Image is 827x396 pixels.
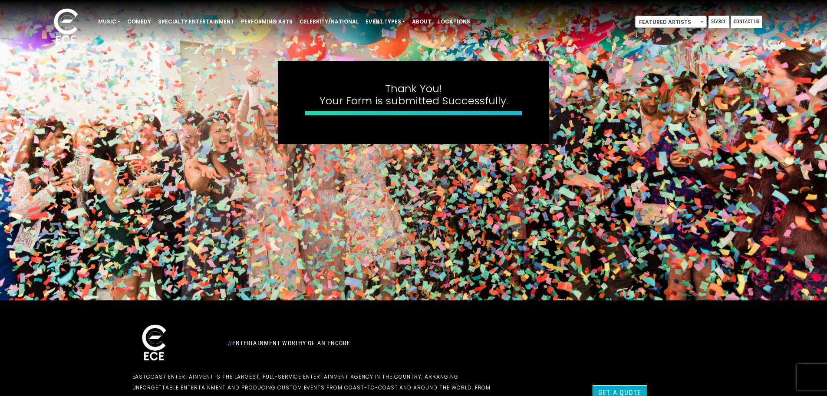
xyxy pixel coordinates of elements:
img: ece_new_logo_whitev2-1.png [44,6,88,48]
div: Entertainment Worthy of an Encore [223,336,509,350]
span: Featured Artists [636,16,706,28]
span: Featured Artists [635,16,707,28]
a: Music [95,14,124,29]
a: Comedy [124,14,155,29]
h4: Thank You! Your Form is submitted Successfully. [305,83,522,108]
a: Locations [435,14,474,29]
img: ece_new_logo_whitev2-1.png [132,322,176,364]
a: Search [708,16,729,28]
a: About [409,14,435,29]
a: Event Types [362,14,409,29]
a: Performing Arts [237,14,296,29]
a: Contact Us [731,16,762,28]
a: Celebrity/National [296,14,362,29]
a: Specialty Entertainment [155,14,237,29]
span: // [228,339,232,346]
